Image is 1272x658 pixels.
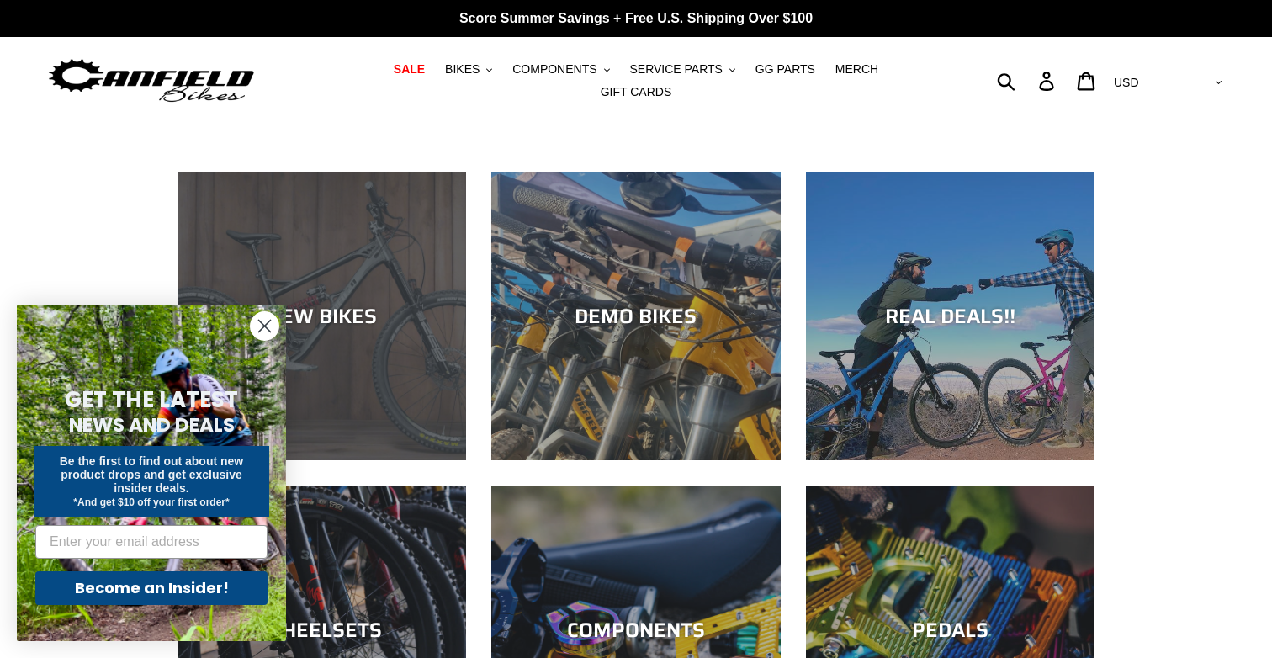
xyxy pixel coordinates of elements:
[806,618,1094,643] div: PEDALS
[73,496,229,508] span: *And get $10 off your first order*
[806,304,1094,328] div: REAL DEALS!!
[491,618,780,643] div: COMPONENTS
[827,58,887,81] a: MERCH
[621,58,743,81] button: SERVICE PARTS
[491,304,780,328] div: DEMO BIKES
[747,58,824,81] a: GG PARTS
[491,172,780,460] a: DEMO BIKES
[46,55,257,108] img: Canfield Bikes
[437,58,501,81] button: BIKES
[1006,62,1049,99] input: Search
[512,62,596,77] span: COMPONENTS
[35,571,268,605] button: Become an Insider!
[178,172,466,460] a: NEW BIKES
[385,58,433,81] a: SALE
[806,172,1094,460] a: REAL DEALS!!
[250,311,279,341] button: Close dialog
[504,58,617,81] button: COMPONENTS
[394,62,425,77] span: SALE
[178,304,466,328] div: NEW BIKES
[601,85,672,99] span: GIFT CARDS
[60,454,244,495] span: Be the first to find out about new product drops and get exclusive insider deals.
[65,385,238,415] span: GET THE LATEST
[35,525,268,559] input: Enter your email address
[445,62,480,77] span: BIKES
[592,81,681,103] a: GIFT CARDS
[629,62,722,77] span: SERVICE PARTS
[755,62,815,77] span: GG PARTS
[69,411,235,438] span: NEWS AND DEALS
[835,62,878,77] span: MERCH
[178,618,466,643] div: WHEELSETS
